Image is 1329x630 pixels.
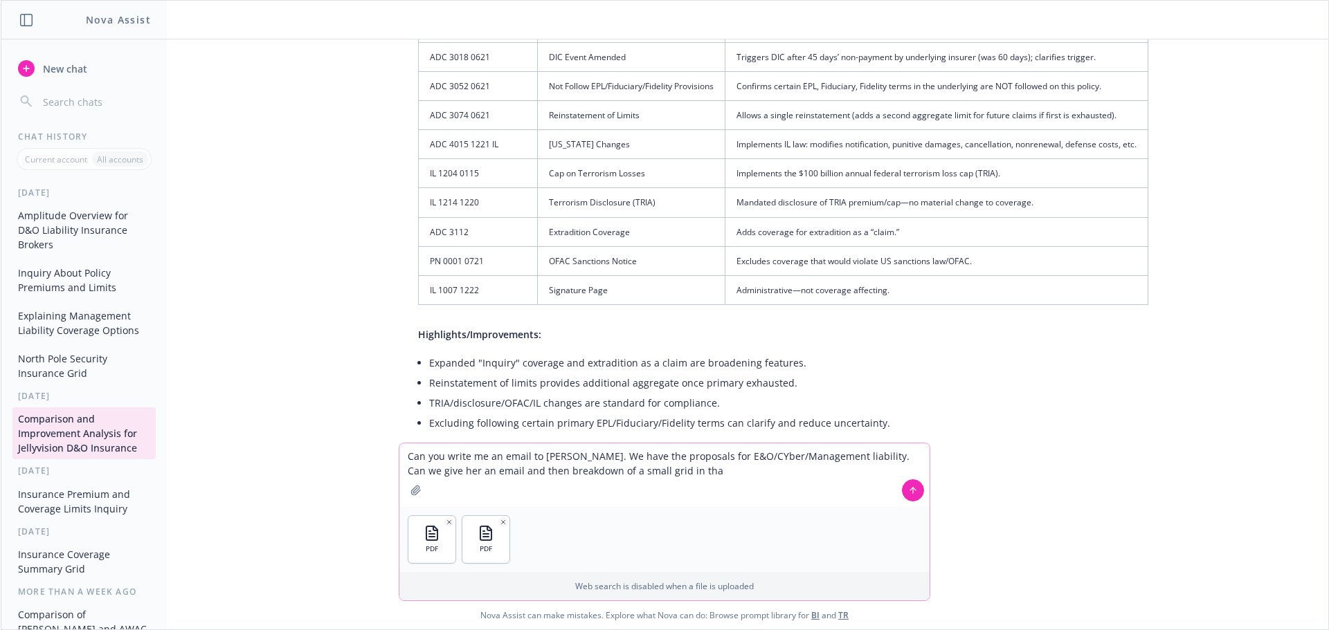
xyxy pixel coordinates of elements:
[538,275,725,304] td: Signature Page
[12,407,156,459] button: Comparison and Improvement Analysis for Jellyvision D&O Insurance
[538,188,725,217] td: Terrorism Disclosure (TRIA)
[538,130,725,159] td: [US_STATE] Changes
[1,187,167,198] div: [DATE]
[1,586,167,597] div: More than a week ago
[1,390,167,402] div: [DATE]
[538,246,725,275] td: OFAC Sanctions Notice
[426,544,438,553] span: PDF
[419,130,538,159] td: ADC 4015 1221 IL
[725,101,1148,130] td: Allows a single reinstatement (adds a second aggregate limit for future claims if first is exhaus...
[399,443,930,507] textarea: Can you write me an email to [PERSON_NAME]. We have the proposals for E&O/CYber/Management liabil...
[408,516,455,563] button: PDF
[429,393,1148,413] li: TRIA/disclosure/OFAC/IL changes are standard for compliance.
[12,261,156,299] button: Inquiry About Policy Premiums and Limits
[97,154,143,165] p: All accounts
[419,188,538,217] td: IL 1214 1220
[419,101,538,130] td: ADC 3074 0621
[725,130,1148,159] td: Implements IL law: modifies notification, punitive damages, cancellation, nonrenewal, defense cos...
[40,62,87,76] span: New chat
[538,217,725,246] td: Extradition Coverage
[40,92,150,111] input: Search chats
[1,465,167,476] div: [DATE]
[419,71,538,100] td: ADC 3052 0621
[838,609,849,621] a: TR
[86,12,151,27] h1: Nova Assist
[12,56,156,81] button: New chat
[811,609,820,621] a: BI
[12,347,156,385] button: North Pole Security Insurance Grid
[25,154,87,165] p: Current account
[538,71,725,100] td: Not Follow EPL/Fiduciary/Fidelity Provisions
[419,159,538,188] td: IL 1204 0115
[419,275,538,304] td: IL 1007 1222
[419,217,538,246] td: ADC 3112
[1,526,167,537] div: [DATE]
[538,159,725,188] td: Cap on Terrorism Losses
[725,275,1148,304] td: Administrative—not coverage affecting.
[480,601,849,629] span: Nova Assist can make mistakes. Explore what Nova can do: Browse prompt library for and
[12,204,156,256] button: Amplitude Overview for D&O Liability Insurance Brokers
[429,353,1148,373] li: Expanded "Inquiry" coverage and extradition as a claim are broadening features.
[725,71,1148,100] td: Confirms certain EPL, Fiduciary, Fidelity terms in the underlying are NOT followed on this policy.
[408,580,921,592] p: Web search is disabled when a file is uploaded
[725,217,1148,246] td: Adds coverage for extradition as a “claim.”
[480,544,492,553] span: PDF
[429,413,1148,433] li: Excluding following certain primary EPL/Fiduciary/Fidelity terms can clarify and reduce uncertainty.
[538,42,725,71] td: DIC Event Amended
[725,188,1148,217] td: Mandated disclosure of TRIA premium/cap—no material change to coverage.
[725,246,1148,275] td: Excludes coverage that would violate US sanctions law/OFAC.
[12,543,156,580] button: Insurance Coverage Summary Grid
[419,246,538,275] td: PN 0001 0721
[1,131,167,142] div: Chat History
[12,483,156,520] button: Insurance Premium and Coverage Limits Inquiry
[462,516,509,563] button: PDF
[12,304,156,342] button: Explaining Management Liability Coverage Options
[429,373,1148,393] li: Reinstatement of limits provides additional aggregate once primary exhausted.
[419,42,538,71] td: ADC 3018 0621
[725,42,1148,71] td: Triggers DIC after 45 days’ non-payment by underlying insurer (was 60 days); clarifies trigger.
[538,101,725,130] td: Reinstatement of Limits
[418,328,541,341] span: Highlights/Improvements:
[725,159,1148,188] td: Implements the $100 billion annual federal terrorism loss cap (TRIA).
